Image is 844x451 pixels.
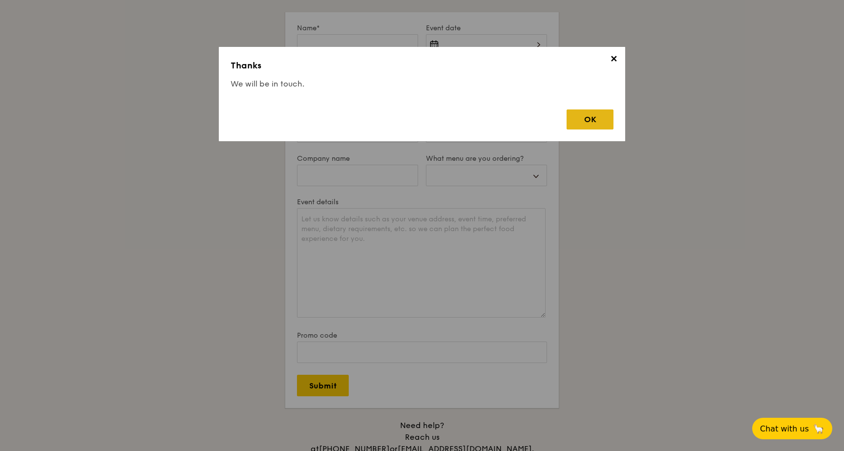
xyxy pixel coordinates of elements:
h4: We will be in touch. [231,78,613,90]
div: OK [567,109,613,129]
span: Chat with us [760,424,809,433]
span: ✕ [607,54,620,67]
button: Chat with us🦙 [752,418,832,439]
span: 🦙 [813,423,824,434]
h3: Thanks [231,59,613,72]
